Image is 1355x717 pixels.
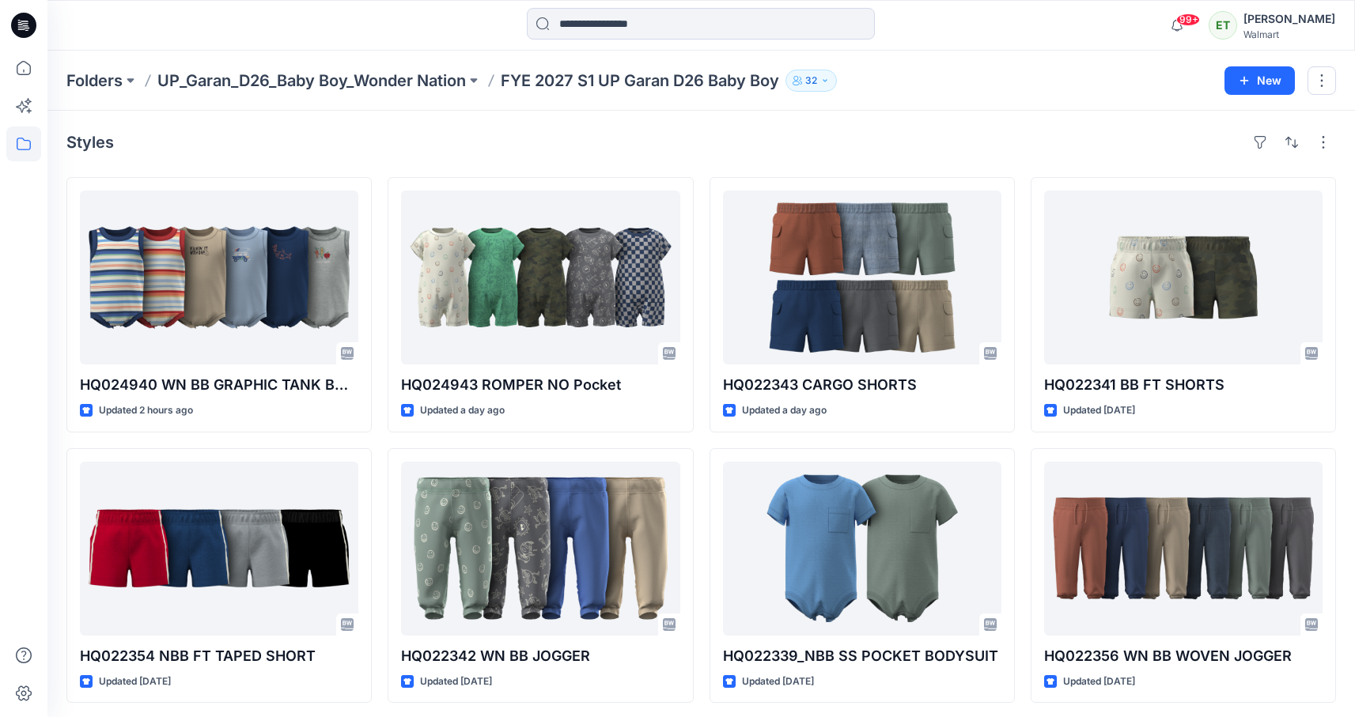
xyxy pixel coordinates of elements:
[1224,66,1295,95] button: New
[401,462,679,636] a: HQ022342 WN BB JOGGER
[1176,13,1200,26] span: 99+
[1063,402,1135,419] p: Updated [DATE]
[80,462,358,636] a: HQ022354 NBB FT TAPED SHORT
[723,374,1001,396] p: HQ022343 CARGO SHORTS
[99,402,193,419] p: Updated 2 hours ago
[1044,462,1323,636] a: HQ022356 WN BB WOVEN JOGGER
[80,374,358,396] p: HQ024940 WN BB GRAPHIC TANK BODYSUIT
[805,72,817,89] p: 32
[99,674,171,690] p: Updated [DATE]
[401,374,679,396] p: HQ024943 ROMPER NO Pocket
[1243,28,1335,40] div: Walmart
[742,402,827,419] p: Updated a day ago
[785,70,837,92] button: 32
[723,462,1001,636] a: HQ022339_NBB SS POCKET BODYSUIT
[80,191,358,364] a: HQ024940 WN BB GRAPHIC TANK BODYSUIT
[501,70,779,92] p: FYE 2027 S1 UP Garan D26 Baby Boy
[1209,11,1237,40] div: ET
[157,70,466,92] a: UP_Garan_D26_Baby Boy_Wonder Nation
[1063,674,1135,690] p: Updated [DATE]
[66,70,123,92] a: Folders
[66,133,114,152] h4: Styles
[1044,645,1323,667] p: HQ022356 WN BB WOVEN JOGGER
[420,674,492,690] p: Updated [DATE]
[723,191,1001,364] a: HQ022343 CARGO SHORTS
[1243,9,1335,28] div: [PERSON_NAME]
[723,645,1001,667] p: HQ022339_NBB SS POCKET BODYSUIT
[1044,374,1323,396] p: HQ022341 BB FT SHORTS
[401,645,679,667] p: HQ022342 WN BB JOGGER
[1044,191,1323,364] a: HQ022341 BB FT SHORTS
[80,645,358,667] p: HQ022354 NBB FT TAPED SHORT
[420,402,505,419] p: Updated a day ago
[742,674,814,690] p: Updated [DATE]
[401,191,679,364] a: HQ024943 ROMPER NO Pocket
